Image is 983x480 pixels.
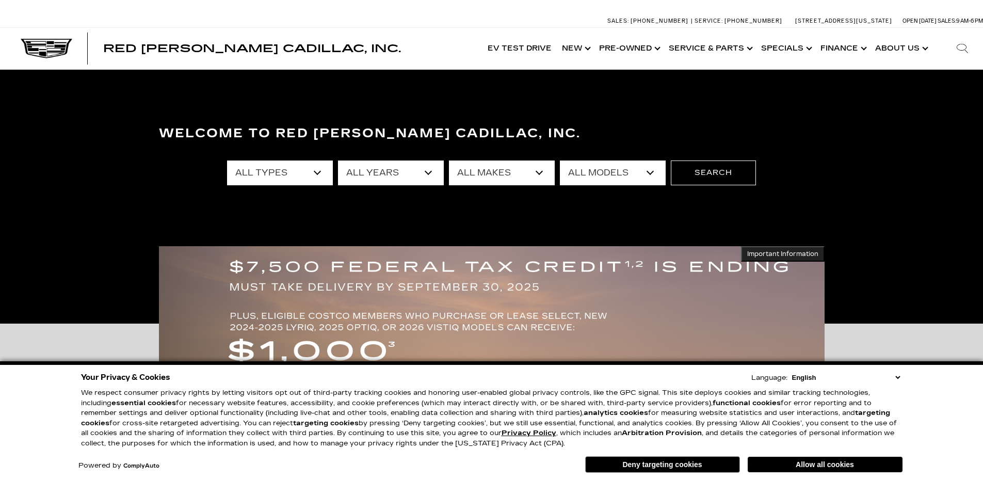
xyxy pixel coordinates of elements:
[81,370,170,385] span: Your Privacy & Cookies
[482,28,557,69] a: EV Test Drive
[903,18,937,24] span: Open [DATE]
[557,28,594,69] a: New
[111,399,176,407] strong: essential cookies
[607,18,629,24] span: Sales:
[741,246,825,262] button: Important Information
[870,28,931,69] a: About Us
[81,388,903,449] p: We respect consumer privacy rights by letting visitors opt out of third-party tracking cookies an...
[691,18,785,24] a: Service: [PHONE_NUMBER]
[449,161,555,185] select: Filter by make
[78,462,159,469] div: Powered by
[956,18,983,24] span: 9 AM-6 PM
[584,409,648,417] strong: analytics cookies
[664,28,756,69] a: Service & Parts
[594,28,664,69] a: Pre-Owned
[695,18,723,24] span: Service:
[21,39,72,58] img: Cadillac Dark Logo with Cadillac White Text
[724,18,782,24] span: [PHONE_NUMBER]
[560,161,666,185] select: Filter by model
[103,42,401,55] span: Red [PERSON_NAME] Cadillac, Inc.
[671,161,756,185] button: Search
[585,456,740,473] button: Deny targeting cookies
[795,18,892,24] a: [STREET_ADDRESS][US_STATE]
[815,28,870,69] a: Finance
[938,18,956,24] span: Sales:
[293,419,359,427] strong: targeting cookies
[103,43,401,54] a: Red [PERSON_NAME] Cadillac, Inc.
[123,463,159,469] a: ComplyAuto
[748,457,903,472] button: Allow all cookies
[159,123,825,144] h3: Welcome to Red [PERSON_NAME] Cadillac, Inc.
[756,28,815,69] a: Specials
[607,18,691,24] a: Sales: [PHONE_NUMBER]
[227,161,333,185] select: Filter by type
[631,18,688,24] span: [PHONE_NUMBER]
[81,409,890,427] strong: targeting cookies
[789,373,903,382] select: Language Select
[751,375,787,381] div: Language:
[747,250,818,258] span: Important Information
[502,429,556,437] a: Privacy Policy
[622,429,702,437] strong: Arbitration Provision
[713,399,781,407] strong: functional cookies
[338,161,444,185] select: Filter by year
